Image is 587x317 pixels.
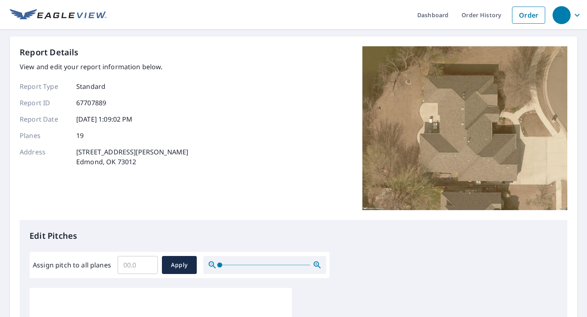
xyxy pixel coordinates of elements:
p: Report ID [20,98,69,108]
p: Planes [20,131,69,140]
p: Standard [76,82,105,91]
p: 19 [76,131,84,140]
p: Report Date [20,114,69,124]
p: [STREET_ADDRESS][PERSON_NAME] Edmond, OK 73012 [76,147,188,167]
p: Report Type [20,82,69,91]
input: 00.0 [118,254,158,276]
p: [DATE] 1:09:02 PM [76,114,133,124]
label: Assign pitch to all planes [33,260,111,270]
p: View and edit your report information below. [20,62,188,72]
p: Report Details [20,46,79,59]
p: Address [20,147,69,167]
p: Edit Pitches [30,230,557,242]
span: Apply [168,260,190,270]
img: EV Logo [10,9,107,21]
button: Apply [162,256,197,274]
a: Order [512,7,545,24]
p: 67707889 [76,98,106,108]
img: Top image [362,46,567,210]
